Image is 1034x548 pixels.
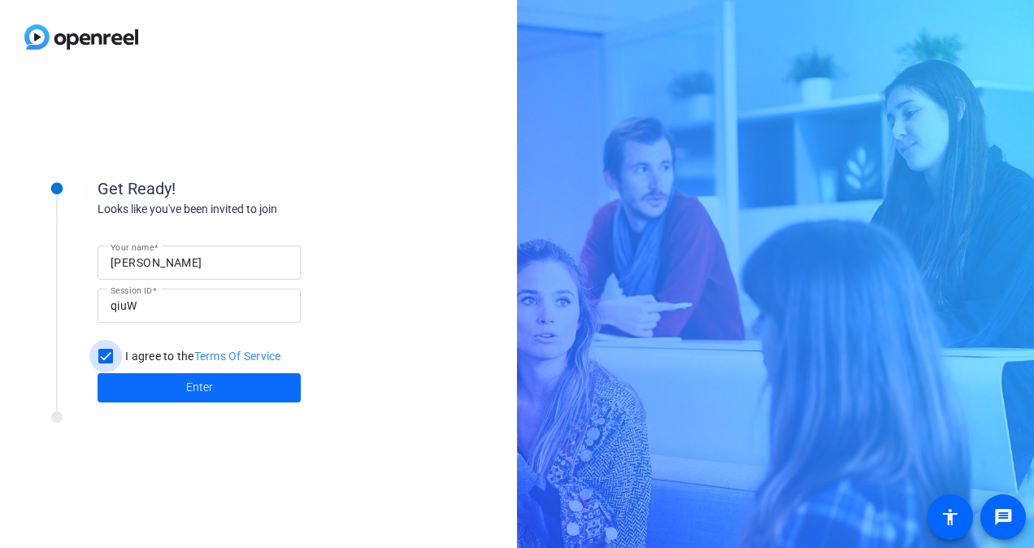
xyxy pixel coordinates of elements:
[122,348,281,364] label: I agree to the
[941,507,960,527] mat-icon: accessibility
[111,285,152,295] mat-label: Session ID
[98,201,423,218] div: Looks like you've been invited to join
[98,373,301,402] button: Enter
[186,379,213,396] span: Enter
[194,350,281,363] a: Terms Of Service
[111,242,154,252] mat-label: Your name
[98,176,423,201] div: Get Ready!
[993,507,1013,527] mat-icon: message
